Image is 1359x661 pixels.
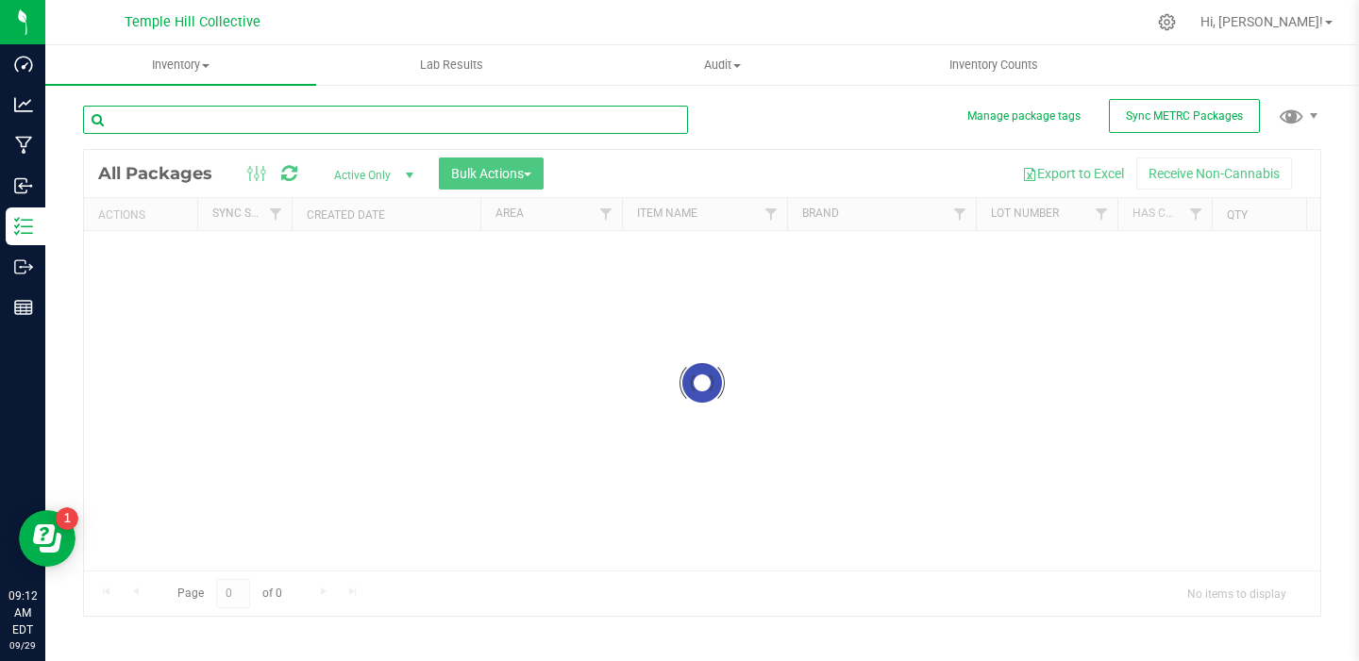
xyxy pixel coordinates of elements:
[1200,14,1323,29] span: Hi, [PERSON_NAME]!
[588,57,857,74] span: Audit
[45,45,316,85] a: Inventory
[14,298,33,317] inline-svg: Reports
[14,217,33,236] inline-svg: Inventory
[924,57,1064,74] span: Inventory Counts
[394,57,509,74] span: Lab Results
[125,14,260,30] span: Temple Hill Collective
[1126,109,1243,123] span: Sync METRC Packages
[19,510,75,567] iframe: Resource center
[14,257,33,276] inline-svg: Outbound
[83,106,688,134] input: Search Package ID, Item Name, SKU, Lot or Part Number...
[1155,13,1179,31] div: Manage settings
[1109,99,1260,133] button: Sync METRC Packages
[45,57,316,74] span: Inventory
[14,95,33,114] inline-svg: Analytics
[858,45,1129,85] a: Inventory Counts
[967,108,1081,124] button: Manage package tags
[14,55,33,74] inline-svg: Dashboard
[56,507,78,530] iframe: Resource center unread badge
[8,638,37,653] p: 09/29
[316,45,587,85] a: Lab Results
[14,136,33,155] inline-svg: Manufacturing
[14,176,33,195] inline-svg: Inbound
[587,45,858,85] a: Audit
[8,587,37,638] p: 09:12 AM EDT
